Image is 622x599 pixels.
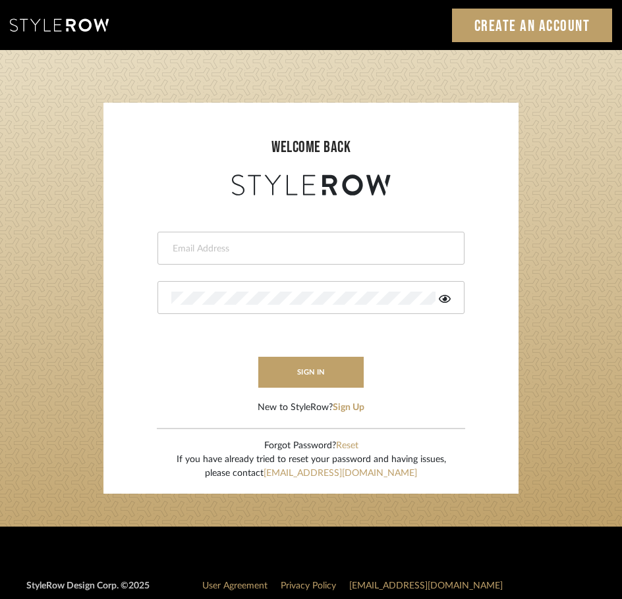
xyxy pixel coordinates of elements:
[336,439,358,453] button: Reset
[333,401,364,415] button: Sign Up
[177,453,446,481] div: If you have already tried to reset your password and having issues, please contact
[117,136,505,159] div: welcome back
[202,581,268,590] a: User Agreement
[281,581,336,590] a: Privacy Policy
[258,357,364,388] button: sign in
[452,9,613,42] a: Create an Account
[264,469,417,478] a: [EMAIL_ADDRESS][DOMAIN_NAME]
[171,242,447,255] input: Email Address
[258,401,364,415] div: New to StyleRow?
[349,581,503,590] a: [EMAIL_ADDRESS][DOMAIN_NAME]
[177,439,446,453] div: Forgot Password?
